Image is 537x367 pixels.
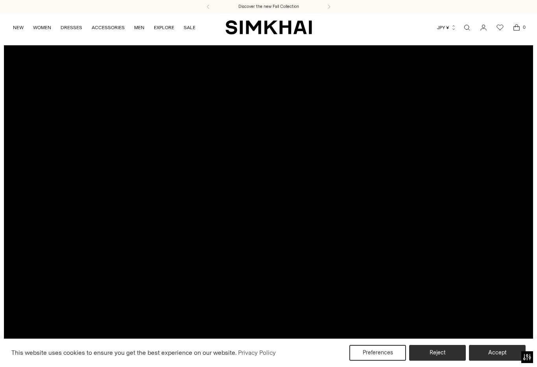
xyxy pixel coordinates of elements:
a: SALE [184,19,196,36]
button: Preferences [349,345,406,361]
button: Accept [469,345,526,361]
a: Go to the account page [476,20,491,35]
span: This website uses cookies to ensure you get the best experience on our website. [11,349,237,356]
a: Discover the new Fall Collection [238,4,299,10]
a: EXPLORE [154,19,174,36]
a: Open search modal [459,20,475,35]
a: MEN [134,19,144,36]
a: WOMEN [33,19,51,36]
a: DRESSES [61,19,82,36]
a: Privacy Policy (opens in a new tab) [237,347,277,359]
a: NEW [13,19,24,36]
a: SIMKHAI [225,20,312,35]
a: ACCESSORIES [92,19,125,36]
span: 0 [520,24,528,31]
a: Wishlist [492,20,508,35]
button: Reject [409,345,466,361]
a: Open cart modal [509,20,524,35]
button: JPY ¥ [437,19,456,36]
